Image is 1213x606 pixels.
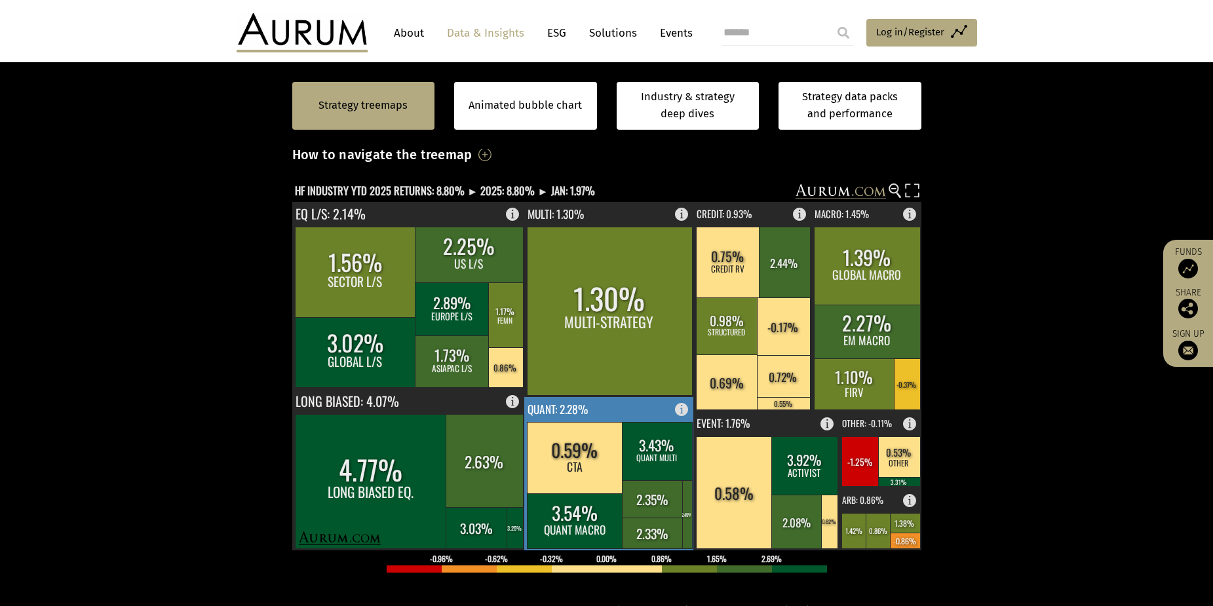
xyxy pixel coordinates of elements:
a: Animated bubble chart [469,97,582,114]
a: Data & Insights [440,21,531,45]
a: About [387,21,431,45]
a: Industry & strategy deep dives [617,82,760,130]
a: Strategy data packs and performance [779,82,921,130]
img: Access Funds [1178,259,1198,278]
a: ESG [541,21,573,45]
input: Submit [830,20,857,46]
a: Log in/Register [866,19,977,47]
span: Log in/Register [876,24,944,40]
a: Funds [1170,246,1206,278]
a: Events [653,21,693,45]
div: Share [1170,288,1206,318]
img: Aurum [237,13,368,52]
img: Sign up to our newsletter [1178,341,1198,360]
a: Solutions [583,21,644,45]
img: Share this post [1178,299,1198,318]
a: Strategy treemaps [318,97,408,114]
h3: How to navigate the treemap [292,143,472,166]
a: Sign up [1170,328,1206,360]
